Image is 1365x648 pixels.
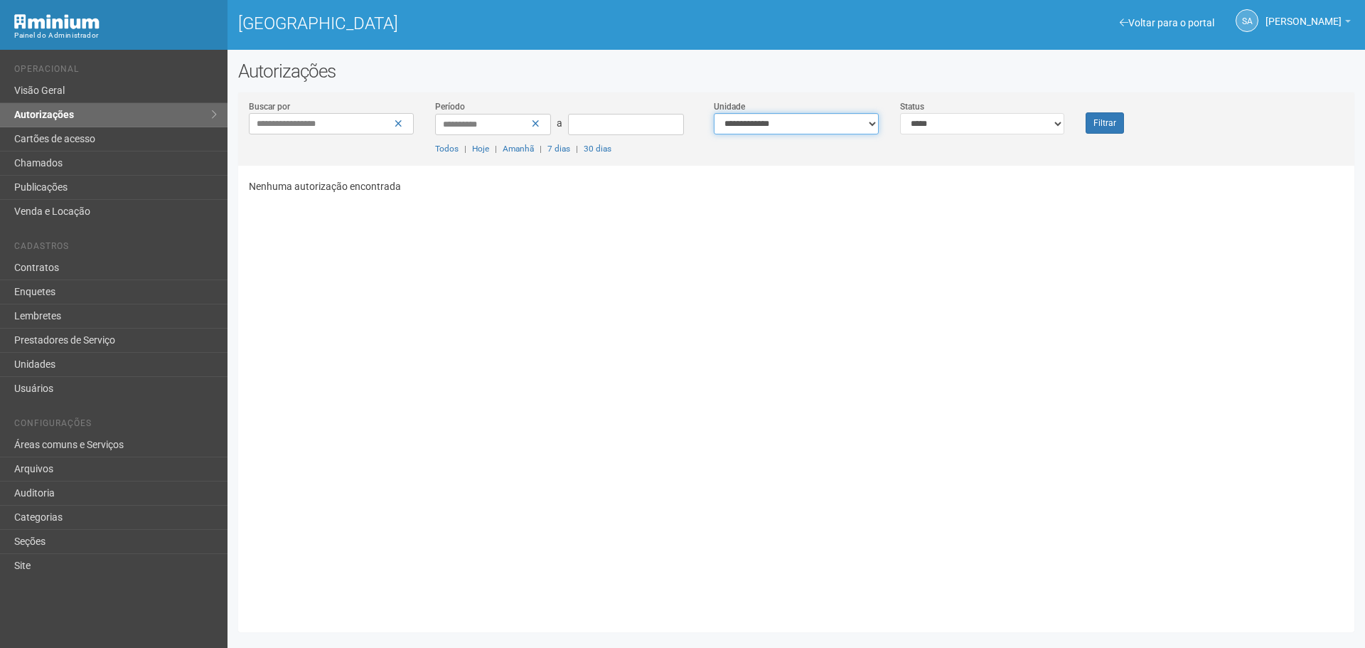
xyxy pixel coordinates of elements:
a: Voltar para o portal [1120,17,1214,28]
a: Hoje [472,144,489,154]
h1: [GEOGRAPHIC_DATA] [238,14,786,33]
label: Período [435,100,465,113]
span: Silvio Anjos [1265,2,1342,27]
button: Filtrar [1086,112,1124,134]
label: Status [900,100,924,113]
span: | [464,144,466,154]
a: 30 dias [584,144,611,154]
span: | [540,144,542,154]
a: Todos [435,144,459,154]
span: a [557,117,562,129]
h2: Autorizações [238,60,1354,82]
span: | [495,144,497,154]
img: Minium [14,14,100,29]
a: Amanhã [503,144,534,154]
label: Buscar por [249,100,290,113]
li: Cadastros [14,241,217,256]
li: Configurações [14,418,217,433]
li: Operacional [14,64,217,79]
a: SA [1236,9,1258,32]
p: Nenhuma autorização encontrada [249,180,1344,193]
div: Painel do Administrador [14,29,217,42]
label: Unidade [714,100,745,113]
a: 7 dias [547,144,570,154]
span: | [576,144,578,154]
a: [PERSON_NAME] [1265,18,1351,29]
